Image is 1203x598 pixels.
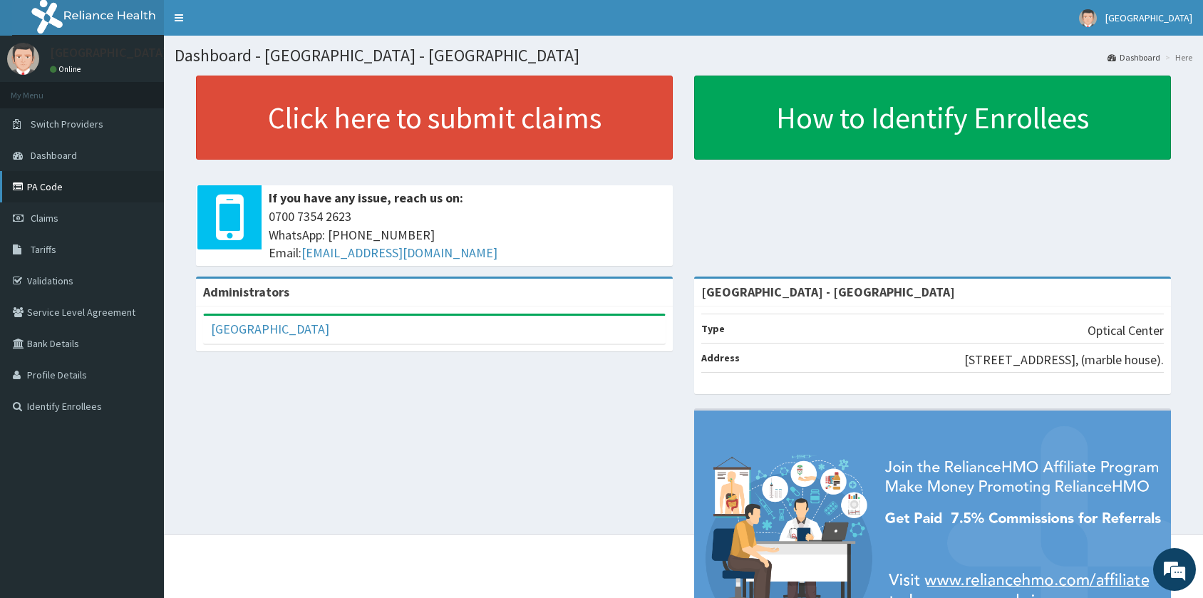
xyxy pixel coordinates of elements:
[50,46,167,59] p: [GEOGRAPHIC_DATA]
[31,243,56,256] span: Tariffs
[31,149,77,162] span: Dashboard
[196,76,673,160] a: Click here to submit claims
[31,118,103,130] span: Switch Providers
[269,207,666,262] span: 0700 7354 2623 WhatsApp: [PHONE_NUMBER] Email:
[1108,51,1160,63] a: Dashboard
[1079,9,1097,27] img: User Image
[211,321,329,337] a: [GEOGRAPHIC_DATA]
[203,284,289,300] b: Administrators
[175,46,1192,65] h1: Dashboard - [GEOGRAPHIC_DATA] - [GEOGRAPHIC_DATA]
[694,76,1171,160] a: How to Identify Enrollees
[964,351,1164,369] p: [STREET_ADDRESS], (marble house).
[701,322,725,335] b: Type
[1105,11,1192,24] span: [GEOGRAPHIC_DATA]
[301,244,497,261] a: [EMAIL_ADDRESS][DOMAIN_NAME]
[1162,51,1192,63] li: Here
[7,43,39,75] img: User Image
[701,284,955,300] strong: [GEOGRAPHIC_DATA] - [GEOGRAPHIC_DATA]
[1088,321,1164,340] p: Optical Center
[269,190,463,206] b: If you have any issue, reach us on:
[50,64,84,74] a: Online
[31,212,58,225] span: Claims
[701,351,740,364] b: Address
